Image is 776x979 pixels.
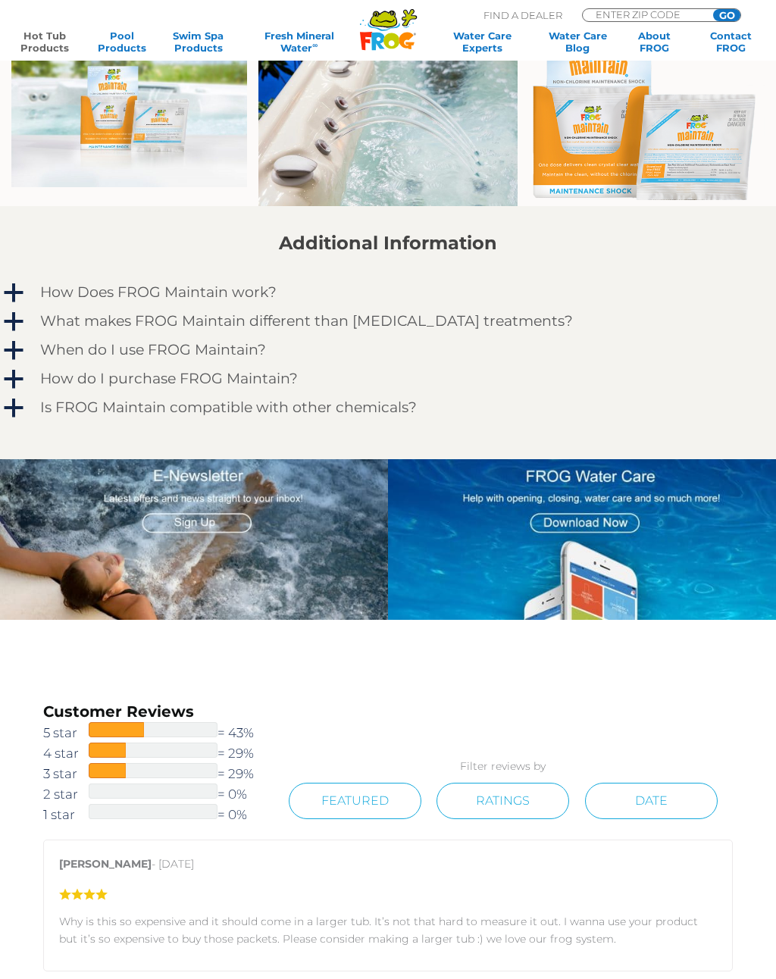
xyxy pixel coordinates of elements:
h3: Customer Reviews [43,701,273,722]
a: ContactFROG [701,30,761,54]
a: a How do I purchase FROG Maintain? [1,367,775,391]
span: a [2,311,25,333]
span: 1 star [43,805,89,824]
a: Swim SpaProducts [168,30,228,54]
a: Hot TubProducts [15,30,75,54]
a: a How Does FROG Maintain work? [1,280,775,305]
a: 2 star= 0% [43,784,273,804]
p: Filter reviews by [273,758,733,775]
input: Zip Code Form [594,9,696,20]
a: a When do I use FROG Maintain? [1,338,775,362]
a: a Is FROG Maintain compatible with other chemicals? [1,396,775,420]
strong: [PERSON_NAME] [59,857,152,871]
img: MaintainForWeb [529,19,765,200]
span: 5 star [43,723,89,743]
span: 3 star [43,764,89,784]
span: a [2,397,25,420]
sup: ∞ [312,41,318,49]
p: Why is this so expensive and it should come in a larger tub. It’s not that hard to measure it out... [59,913,717,948]
a: 4 star= 29% [43,743,273,763]
a: Water CareBlog [548,30,608,54]
input: GO [713,9,740,21]
h4: When do I use FROG Maintain? [40,342,266,358]
a: Fresh MineralWater∞ [246,30,353,54]
a: 3 star= 29% [43,763,273,784]
img: Jacuzzi [258,19,517,207]
h4: What makes FROG Maintain different than [MEDICAL_DATA] treatments? [40,313,573,330]
a: Ratings [436,783,569,819]
a: 1 star= 0% [43,804,273,824]
h4: How do I purchase FROG Maintain? [40,371,298,387]
span: a [2,282,25,305]
img: Maintain tray and pouch on tub [11,19,247,187]
p: Find A Dealer [483,8,562,22]
p: - [DATE] [59,855,717,880]
span: a [2,339,25,362]
span: 2 star [43,784,89,804]
a: Date [585,783,718,819]
a: Water CareExperts [434,30,530,54]
a: Featured [289,783,421,819]
span: a [2,368,25,391]
h2: Additional Information [1,233,775,254]
a: PoolProducts [92,30,152,54]
img: App Graphic [388,459,776,620]
a: a What makes FROG Maintain different than [MEDICAL_DATA] treatments? [1,309,775,333]
a: 5 star= 43% [43,722,273,743]
h4: Is FROG Maintain compatible with other chemicals? [40,399,417,416]
h4: How Does FROG Maintain work? [40,284,277,301]
a: AboutFROG [624,30,684,54]
span: 4 star [43,743,89,763]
